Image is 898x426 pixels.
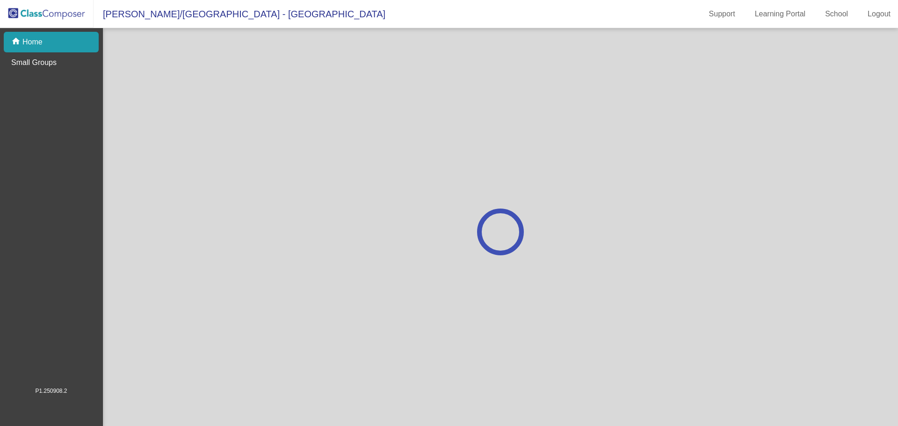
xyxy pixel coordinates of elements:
span: [PERSON_NAME]/[GEOGRAPHIC_DATA] - [GEOGRAPHIC_DATA] [94,7,385,22]
mat-icon: home [11,36,22,48]
a: Logout [860,7,898,22]
a: Support [702,7,743,22]
a: Learning Portal [747,7,813,22]
a: School [818,7,855,22]
p: Home [22,36,43,48]
p: Small Groups [11,57,57,68]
